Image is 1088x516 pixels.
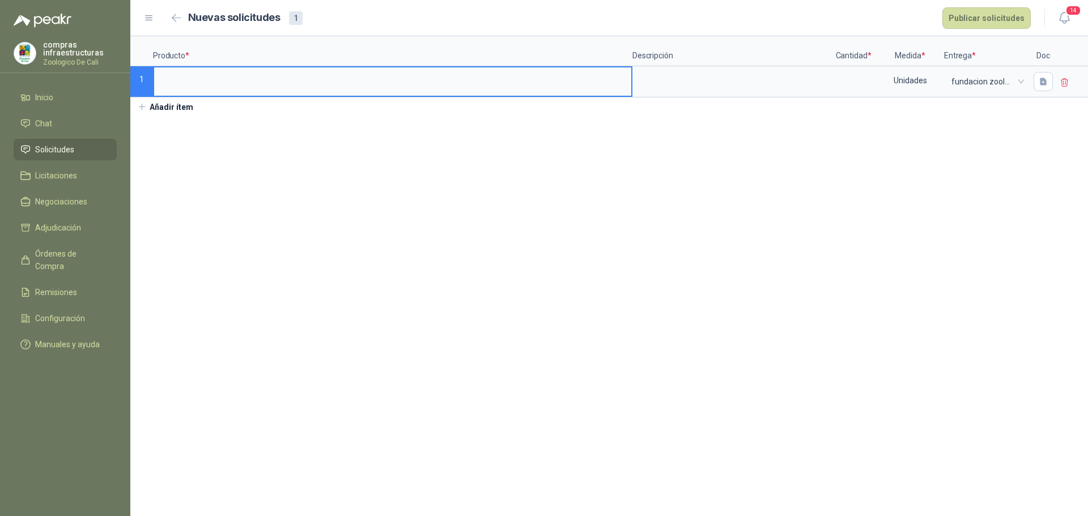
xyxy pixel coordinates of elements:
[35,221,81,234] span: Adjudicación
[1054,8,1074,28] button: 14
[35,248,106,272] span: Órdenes de Compra
[951,73,1022,90] span: fundacion zoologica de cali
[14,42,36,64] img: Company Logo
[14,308,117,329] a: Configuración
[1029,36,1057,66] p: Doc
[43,41,117,57] p: compras infraestructuras
[944,36,1029,66] p: Entrega
[14,243,117,277] a: Órdenes de Compra
[35,143,74,156] span: Solicitudes
[35,195,87,208] span: Negociaciones
[14,165,117,186] a: Licitaciones
[14,217,117,238] a: Adjudicación
[942,7,1031,29] button: Publicar solicitudes
[153,36,632,66] p: Producto
[1065,5,1081,16] span: 14
[14,14,71,27] img: Logo peakr
[632,36,831,66] p: Descripción
[14,113,117,134] a: Chat
[35,169,77,182] span: Licitaciones
[43,59,117,66] p: Zoologico De Cali
[35,91,53,104] span: Inicio
[14,87,117,108] a: Inicio
[876,36,944,66] p: Medida
[14,139,117,160] a: Solicitudes
[14,191,117,212] a: Negociaciones
[14,282,117,303] a: Remisiones
[14,334,117,355] a: Manuales y ayuda
[188,10,280,26] h2: Nuevas solicitudes
[130,97,200,117] button: Añadir ítem
[35,286,77,298] span: Remisiones
[130,66,153,97] p: 1
[35,338,100,351] span: Manuales y ayuda
[35,117,52,130] span: Chat
[877,67,943,93] div: Unidades
[35,312,85,325] span: Configuración
[831,36,876,66] p: Cantidad
[289,11,303,25] div: 1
